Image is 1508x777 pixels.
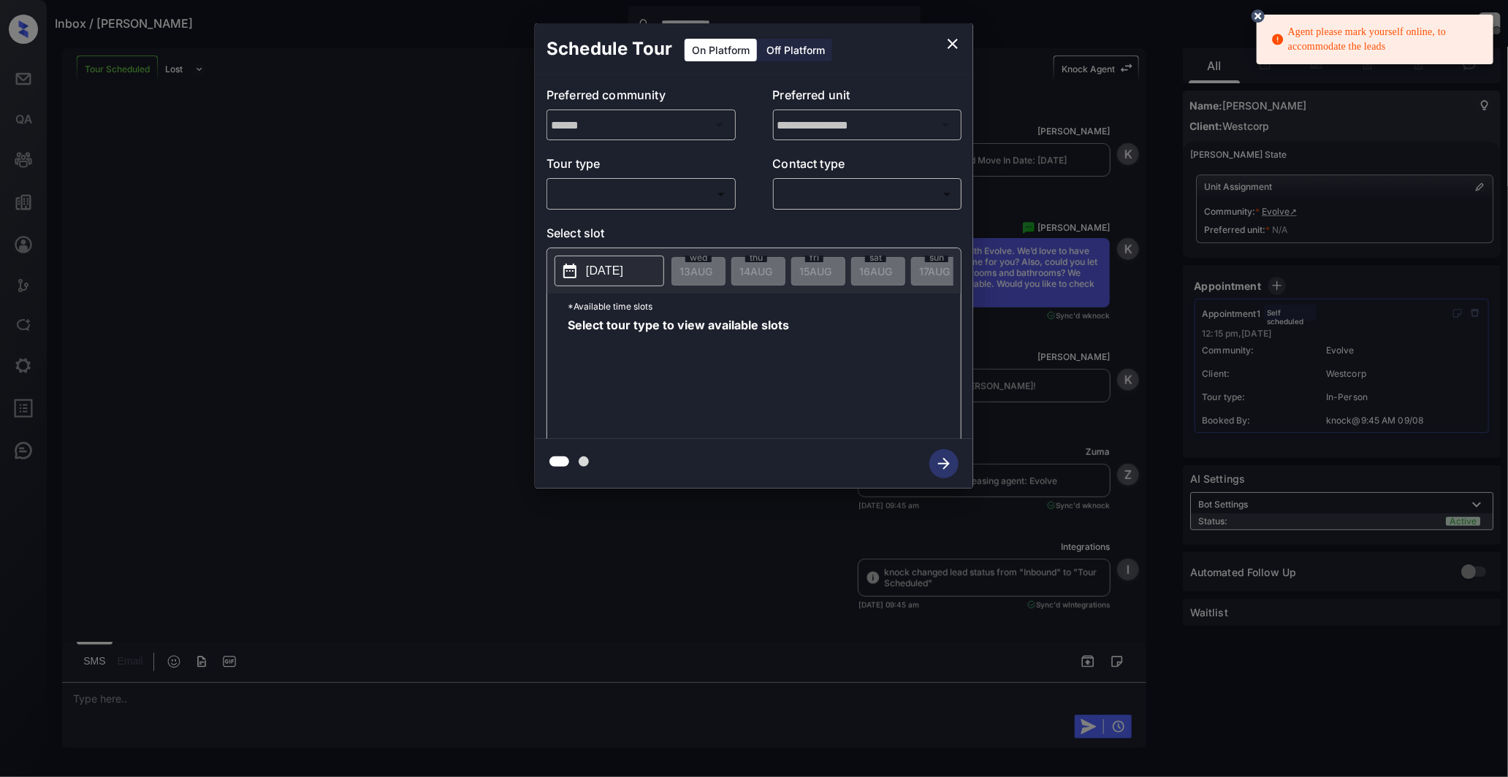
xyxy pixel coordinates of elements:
p: Select slot [547,224,961,248]
button: close [938,29,967,58]
div: Off Platform [759,39,832,61]
span: Select tour type to view available slots [568,319,789,436]
p: [DATE] [586,262,623,280]
p: Tour type [547,155,736,178]
h2: Schedule Tour [535,23,684,74]
p: *Available time slots [568,294,961,319]
div: Agent please mark yourself online, to accommodate the leads [1271,19,1482,60]
div: On Platform [685,39,757,61]
button: [DATE] [555,256,664,286]
p: Preferred unit [773,86,962,110]
p: Contact type [773,155,962,178]
p: Preferred community [547,86,736,110]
